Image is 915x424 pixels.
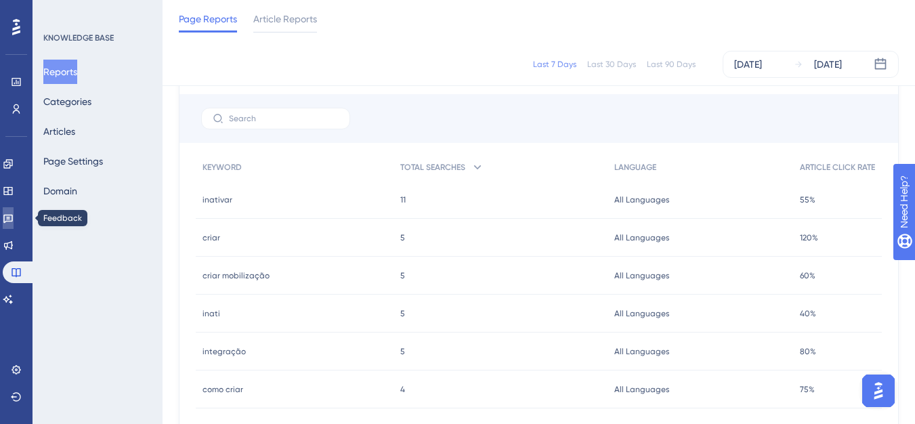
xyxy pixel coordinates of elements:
span: criar [203,232,220,243]
span: 11 [400,194,406,205]
span: 55% [800,194,815,205]
div: Last 30 Days [587,59,636,70]
div: Last 7 Days [533,59,576,70]
span: 5 [400,232,405,243]
span: KEYWORD [203,162,242,173]
span: 40% [800,308,816,319]
span: Article Reports [253,11,317,27]
input: Search [229,114,339,123]
span: 5 [400,270,405,281]
div: [DATE] [814,56,842,72]
span: All Languages [614,232,669,243]
span: LANGUAGE [614,162,656,173]
span: 5 [400,308,405,319]
span: All Languages [614,346,669,357]
button: Page Settings [43,149,103,173]
div: [DATE] [734,56,762,72]
span: inativar [203,194,232,205]
div: KNOWLEDGE BASE [43,33,114,43]
span: 75% [800,384,815,395]
span: como criar [203,384,243,395]
span: integração [203,346,246,357]
button: Reports [43,60,77,84]
span: TOTAL SEARCHES [400,162,465,173]
span: ARTICLE CLICK RATE [800,162,875,173]
span: All Languages [614,308,669,319]
span: criar mobilização [203,270,270,281]
button: Articles [43,119,75,144]
span: Page Reports [179,11,237,27]
button: Access [43,209,74,233]
button: Domain [43,179,77,203]
span: All Languages [614,270,669,281]
span: All Languages [614,194,669,205]
iframe: UserGuiding AI Assistant Launcher [858,370,899,411]
button: Categories [43,89,91,114]
span: 60% [800,270,815,281]
span: inati [203,308,220,319]
span: 80% [800,346,816,357]
span: Need Help? [32,3,85,20]
span: 4 [400,384,405,395]
span: 5 [400,346,405,357]
span: 120% [800,232,818,243]
span: All Languages [614,384,669,395]
div: Last 90 Days [647,59,696,70]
